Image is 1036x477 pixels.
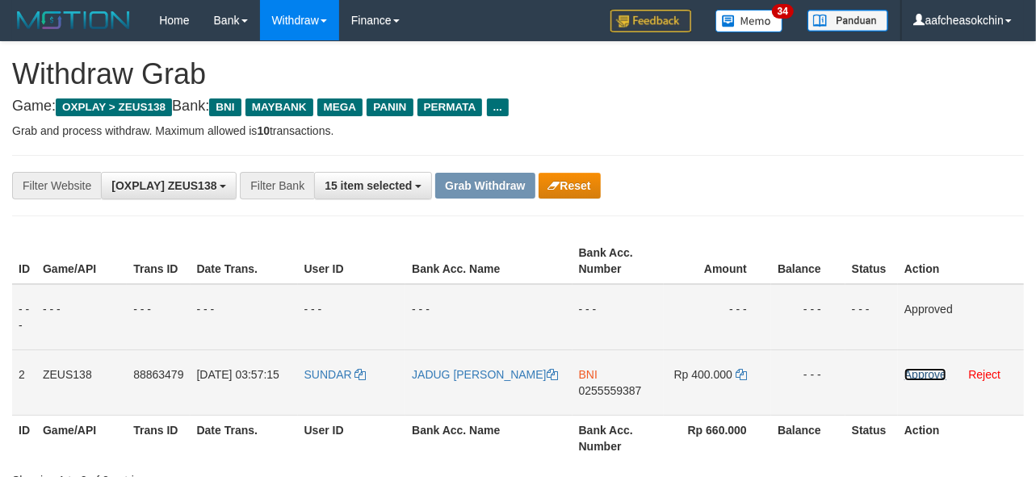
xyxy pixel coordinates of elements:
[771,238,845,284] th: Balance
[36,284,127,350] td: - - -
[435,173,535,199] button: Grab Withdraw
[36,349,127,415] td: ZEUS138
[405,284,572,350] td: - - -
[898,284,1024,350] td: Approved
[111,179,216,192] span: [OXPLAY] ZEUS138
[133,368,183,381] span: 88863479
[12,98,1024,115] h4: Game: Bank:
[12,415,36,461] th: ID
[539,173,601,199] button: Reset
[12,172,101,199] div: Filter Website
[127,284,190,350] td: - - -
[573,284,665,350] td: - - -
[298,284,406,350] td: - - -
[191,415,298,461] th: Date Trans.
[367,98,413,116] span: PANIN
[674,368,732,381] span: Rp 400.000
[12,58,1024,90] h1: Withdraw Grab
[240,172,314,199] div: Filter Bank
[807,10,888,31] img: panduan.png
[12,238,36,284] th: ID
[610,10,691,32] img: Feedback.jpg
[845,238,898,284] th: Status
[417,98,483,116] span: PERMATA
[56,98,172,116] span: OXPLAY > ZEUS138
[12,8,135,32] img: MOTION_logo.png
[772,4,794,19] span: 34
[579,384,642,397] span: Copy 0255559387 to clipboard
[127,415,190,461] th: Trans ID
[664,238,771,284] th: Amount
[579,368,598,381] span: BNI
[314,172,432,199] button: 15 item selected
[898,238,1024,284] th: Action
[771,349,845,415] td: - - -
[12,284,36,350] td: - - -
[487,98,509,116] span: ...
[101,172,237,199] button: [OXPLAY] ZEUS138
[257,124,270,137] strong: 10
[573,238,665,284] th: Bank Acc. Number
[197,368,279,381] span: [DATE] 03:57:15
[898,415,1024,461] th: Action
[191,238,298,284] th: Date Trans.
[968,368,1000,381] a: Reject
[771,415,845,461] th: Balance
[12,349,36,415] td: 2
[127,238,190,284] th: Trans ID
[12,123,1024,139] p: Grab and process withdraw. Maximum allowed is transactions.
[209,98,241,116] span: BNI
[36,415,127,461] th: Game/API
[715,10,783,32] img: Button%20Memo.svg
[298,415,406,461] th: User ID
[664,415,771,461] th: Rp 660.000
[573,415,665,461] th: Bank Acc. Number
[412,368,557,381] a: JADUG [PERSON_NAME]
[304,368,352,381] span: SUNDAR
[771,284,845,350] td: - - -
[304,368,367,381] a: SUNDAR
[36,238,127,284] th: Game/API
[736,368,747,381] a: Copy 400000 to clipboard
[845,284,898,350] td: - - -
[405,415,572,461] th: Bank Acc. Name
[405,238,572,284] th: Bank Acc. Name
[191,284,298,350] td: - - -
[317,98,363,116] span: MEGA
[664,284,771,350] td: - - -
[298,238,406,284] th: User ID
[245,98,313,116] span: MAYBANK
[845,415,898,461] th: Status
[904,368,946,381] a: Approve
[325,179,412,192] span: 15 item selected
